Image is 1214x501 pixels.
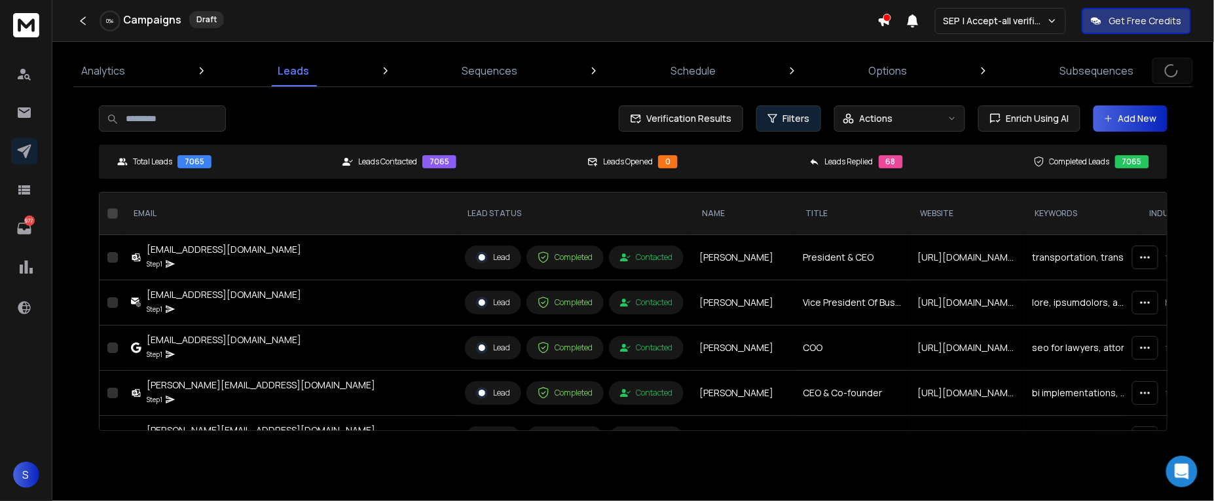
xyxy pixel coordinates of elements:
[476,297,510,308] div: Lead
[910,280,1024,325] td: [URL][DOMAIN_NAME]
[538,342,593,354] div: Completed
[1109,14,1182,28] p: Get Free Credits
[910,371,1024,416] td: [URL][DOMAIN_NAME]
[658,155,678,168] div: 0
[603,157,653,167] p: Leads Opened
[620,297,672,308] div: Contacted
[147,257,162,270] p: Step 1
[910,235,1024,280] td: [URL][DOMAIN_NAME]
[24,215,35,226] p: 977
[133,157,172,167] p: Total Leads
[147,303,162,316] p: Step 1
[147,393,162,406] p: Step 1
[278,63,309,79] p: Leads
[642,112,732,125] span: Verification Results
[147,379,375,392] div: [PERSON_NAME][EMAIL_ADDRESS][DOMAIN_NAME]
[795,235,910,280] td: President & CEO
[879,155,903,168] div: 68
[691,193,795,235] th: NAME
[13,462,39,488] button: S
[81,63,125,79] p: Analytics
[538,251,593,263] div: Completed
[123,193,457,235] th: EMAIL
[795,325,910,371] td: COO
[476,342,510,354] div: Lead
[783,112,810,125] span: Filters
[620,388,672,398] div: Contacted
[189,11,224,28] div: Draft
[538,387,593,399] div: Completed
[671,63,716,79] p: Schedule
[1115,155,1149,168] div: 7065
[691,235,795,280] td: [PERSON_NAME]
[123,12,181,28] h1: Campaigns
[1050,157,1110,167] p: Completed Leads
[422,155,456,168] div: 7065
[620,252,672,263] div: Contacted
[978,105,1080,132] button: Enrich Using AI
[1060,63,1134,79] p: Subsequences
[691,325,795,371] td: [PERSON_NAME]
[1024,193,1139,235] th: Keywords
[825,157,874,167] p: Leads Replied
[620,343,672,353] div: Contacted
[1024,280,1139,325] td: lore, ipsumdolors, ametconsec, adipiscin, elit seddoei, temporincididun utlaboreet, dolore magnaa...
[1001,112,1069,125] span: Enrich Using AI
[691,280,795,325] td: [PERSON_NAME]
[454,55,526,86] a: Sequences
[1024,416,1139,461] td: loremi dolors, ametco, adi 89828 elitseddoeiusm, tempor incididu, utlabore etdolorema aliquaen, a...
[795,280,910,325] td: Vice President Of Business Development
[1082,8,1191,34] button: Get Free Credits
[147,424,375,437] div: [PERSON_NAME][EMAIL_ADDRESS][DOMAIN_NAME]
[691,416,795,461] td: [PERSON_NAME]
[861,55,915,86] a: Options
[147,243,301,256] div: [EMAIL_ADDRESS][DOMAIN_NAME]
[1052,55,1142,86] a: Subsequences
[147,288,301,301] div: [EMAIL_ADDRESS][DOMAIN_NAME]
[476,251,510,263] div: Lead
[910,325,1024,371] td: [URL][DOMAIN_NAME]
[756,105,821,132] button: Filters
[795,371,910,416] td: CEO & Co-founder
[107,17,114,25] p: 0 %
[795,416,910,461] td: President/Principal Consultant
[619,105,743,132] button: Verification Results
[1166,456,1198,487] div: Open Intercom Messenger
[691,371,795,416] td: [PERSON_NAME]
[910,416,1024,461] td: [URL][DOMAIN_NAME]
[944,14,1047,28] p: SEP | Accept-all verifications
[358,157,417,167] p: Leads Contacted
[177,155,212,168] div: 7065
[476,387,510,399] div: Lead
[1024,325,1139,371] td: seo for lawyers, attorneys, dentists, plastic surgery, ophthalmology, website design for dentists...
[1024,235,1139,280] td: transportation, transit, development, engineering, government, policy, engineering services, info...
[860,112,893,125] p: Actions
[73,55,133,86] a: Analytics
[663,55,724,86] a: Schedule
[147,348,162,361] p: Step 1
[270,55,317,86] a: Leads
[1024,371,1139,416] td: bi implementations, managed services, general consulting, customizations, bi system audits, speci...
[11,215,37,242] a: 977
[910,193,1024,235] th: website
[457,193,691,235] th: LEAD STATUS
[462,63,518,79] p: Sequences
[795,193,910,235] th: title
[1094,105,1168,132] button: Add New
[147,333,301,346] div: [EMAIL_ADDRESS][DOMAIN_NAME]
[538,297,593,308] div: Completed
[869,63,908,79] p: Options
